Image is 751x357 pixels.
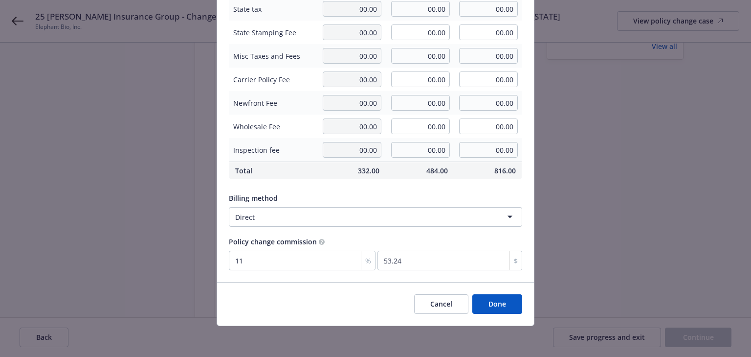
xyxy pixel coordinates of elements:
span: State tax [233,4,313,14]
span: Billing method [229,193,278,203]
span: State Stamping Fee [233,27,313,38]
span: Total [235,166,311,176]
span: 816.00 [460,166,516,176]
span: Wholesale Fee [233,121,313,132]
span: 484.00 [391,166,448,176]
span: $ [514,256,518,266]
span: Policy change commission [229,237,317,246]
span: Inspection fee [233,145,313,155]
span: Carrier Policy Fee [233,74,313,85]
button: Cancel [414,294,468,314]
span: Misc Taxes and Fees [233,51,313,61]
span: % [365,256,371,266]
span: Newfront Fee [233,98,313,108]
span: 332.00 [323,166,379,176]
button: Done [472,294,522,314]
